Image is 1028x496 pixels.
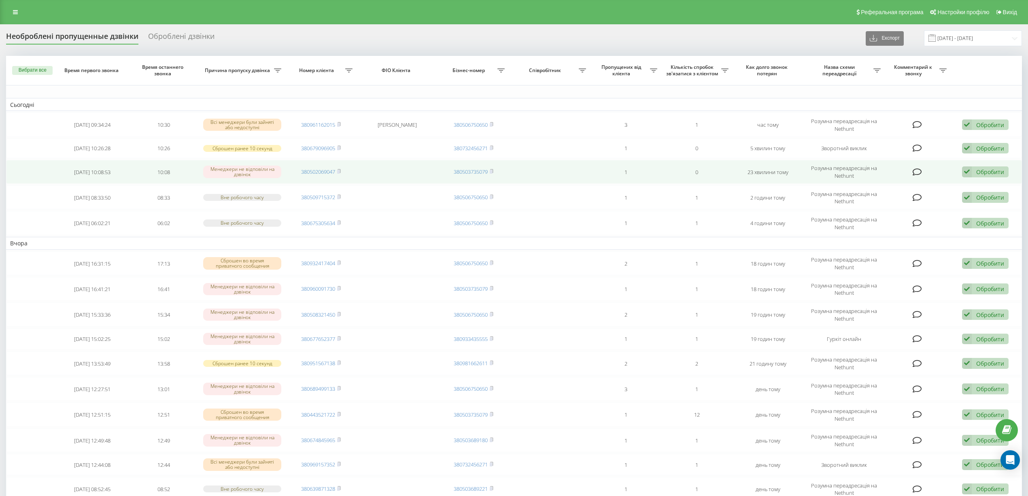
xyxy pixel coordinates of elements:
[301,411,335,418] a: 380443521722
[976,385,1004,393] font: Обробити
[301,285,335,292] font: 380960091730
[74,411,110,418] font: [DATE] 12:51:15
[301,194,335,201] a: 380509715372
[301,219,335,227] a: 380675305634
[74,485,110,493] font: [DATE] 08:52:45
[299,67,334,74] font: Номер клієнта
[882,35,900,41] font: Експорт
[454,121,488,128] a: 380506750650
[19,67,47,73] font: Вибрати все
[827,336,861,343] font: Гуркіт онлайн
[624,437,627,444] font: 1
[74,121,110,128] font: [DATE] 09:34:24
[976,219,1004,227] font: Обробити
[624,285,627,293] font: 1
[301,145,335,152] a: 380679096905
[74,461,110,468] font: [DATE] 12:44:08
[157,260,170,267] font: 17:13
[811,356,877,370] font: Розумна переадресація на Nethunt
[452,67,485,74] font: Бізнес-номер
[1000,450,1020,470] div: Відкрити Intercom Messenger
[811,433,877,448] font: Розумна переадресація на Nethunt
[811,307,877,322] font: Розумна переадресація на Nethunt
[157,285,170,293] font: 16:41
[454,360,488,367] a: 380981662611
[210,434,274,446] font: Менеджери не відповіли на дзвінок
[454,285,488,292] a: 380503735079
[757,121,779,128] font: час тому
[454,219,488,227] font: 380506750650
[157,461,170,468] font: 12:44
[301,260,335,267] a: 380932417404
[976,145,1004,152] font: Обробити
[1003,9,1017,15] font: Вихід
[157,437,170,444] font: 12:49
[976,485,1004,493] font: Обробити
[301,168,335,175] a: 380502069047
[695,485,698,493] font: 1
[454,260,488,267] a: 380506750650
[695,121,698,128] font: 1
[894,64,932,77] font: Комментарий к звонку
[454,385,488,392] a: 380506750650
[811,190,877,205] font: Розумна переадресація на Nethunt
[624,121,627,128] font: 3
[74,260,110,267] font: [DATE] 16:31:15
[142,64,183,77] font: Время останнего звонка
[301,485,335,492] a: 380639871328
[695,311,698,318] font: 1
[454,168,488,175] a: 380503735079
[454,335,488,343] a: 380933435555
[210,166,274,178] font: Менеджери не відповіли на дзвінок
[756,385,780,393] font: день тому
[157,411,170,418] font: 12:51
[748,168,788,176] font: 23 хвилини тому
[157,311,170,318] font: 15:34
[216,257,269,269] font: Сброшен во время приватного сообщения
[74,145,110,152] font: [DATE] 10:26:28
[301,385,335,392] font: 380689499133
[695,168,698,176] font: 0
[74,437,110,444] font: [DATE] 12:49:48
[756,485,780,493] font: день тому
[976,285,1004,293] font: Обробити
[157,145,170,152] font: 10:26
[695,260,698,267] font: 1
[695,437,698,444] font: 1
[74,194,110,201] font: [DATE] 08:33:50
[301,436,335,444] a: 380674845965
[454,411,488,418] a: 380503735079
[811,407,877,422] font: Розумна переадресація на Nethunt
[454,194,488,201] a: 380506750650
[454,436,488,444] font: 380503689180
[157,385,170,393] font: 13:01
[976,194,1004,201] font: Обробити
[301,360,335,367] font: 380951567138
[976,461,1004,468] font: Обробити
[746,64,788,77] font: Как долго звонок потерян
[750,219,785,227] font: 4 години тому
[695,285,698,293] font: 1
[454,311,488,318] a: 380506750650
[624,260,627,267] font: 2
[74,336,110,343] font: [DATE] 15:02:25
[624,385,627,393] font: 3
[751,311,785,318] font: 19 годин тому
[210,283,274,295] font: Менеджери не відповіли на дзвінок
[861,9,923,15] font: Реферальная програма
[301,335,335,343] a: 380677652377
[695,360,698,367] font: 2
[212,145,272,152] font: Сброшен ранее 10 секунд
[301,121,335,128] font: 380961162015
